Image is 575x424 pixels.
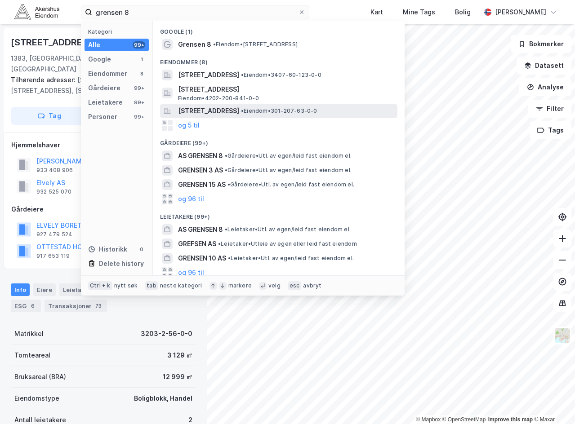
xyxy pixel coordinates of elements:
img: akershus-eiendom-logo.9091f326c980b4bce74ccdd9f866810c.svg [14,4,59,20]
span: Eiendom • 4202-200-841-0-0 [178,95,259,102]
span: • [241,107,244,114]
div: Kart [370,7,383,18]
button: og 96 til [178,194,204,204]
div: Personer [88,111,117,122]
button: Tag [11,107,88,125]
div: Gårdeiere (99+) [153,132,405,149]
span: [STREET_ADDRESS] [178,106,239,116]
span: • [228,255,231,261]
div: [STREET_ADDRESS], [STREET_ADDRESS], [STREET_ADDRESS] [11,75,189,96]
button: Filter [528,100,571,118]
span: Gårdeiere • Utl. av egen/leid fast eiendom el. [225,152,352,159]
input: Søk på adresse, matrikkel, gårdeiere, leietakere eller personer [92,5,298,19]
span: • [225,167,227,173]
div: Google (1) [153,21,405,37]
span: GREFSEN AS [178,238,216,249]
span: AS GRENSEN 8 [178,150,223,161]
div: 99+ [133,41,145,49]
div: 1 [138,56,145,63]
div: 99+ [133,99,145,106]
div: 99+ [133,113,145,120]
div: markere [228,282,252,289]
div: 917 653 119 [36,252,70,260]
div: 933 408 906 [36,167,73,174]
div: Kategori [88,28,149,35]
div: Transaksjoner [45,300,107,312]
div: Gårdeiere [88,83,120,93]
div: 99+ [133,84,145,92]
div: Bolig [455,7,471,18]
span: • [227,181,230,188]
div: [STREET_ADDRESS] [11,35,99,49]
div: velg [268,282,281,289]
span: Leietaker • Utl. av egen/leid fast eiendom el. [228,255,354,262]
div: Google [88,54,111,65]
a: Mapbox [416,416,441,423]
div: Matrikkel [14,328,44,339]
div: Info [11,283,30,296]
span: GRENSEN 15 AS [178,179,226,190]
div: Alle [88,40,100,50]
div: 0 [138,246,145,253]
span: • [225,226,227,233]
div: neste kategori [160,282,202,289]
div: Bruksareal (BRA) [14,371,66,382]
div: 932 525 070 [36,188,71,195]
div: Leietakere [59,283,109,296]
span: Eiendom • 3407-60-123-0-0 [241,71,321,79]
div: Boligblokk, Handel [134,393,192,404]
div: nytt søk [114,282,138,289]
span: Grensen 8 [178,39,211,50]
div: Mine Tags [403,7,435,18]
div: 6 [28,301,37,310]
div: tab [145,281,158,290]
span: • [241,71,244,78]
div: 927 479 524 [36,231,72,238]
div: Hjemmelshaver [11,140,196,150]
div: Eiendommer (8) [153,52,405,68]
span: Leietaker • Utleie av egen eller leid fast eiendom [218,240,357,247]
div: avbryt [303,282,321,289]
div: Eiendomstype [14,393,59,404]
span: Gårdeiere • Utl. av egen/leid fast eiendom el. [227,181,354,188]
button: og 96 til [178,267,204,278]
a: Improve this map [488,416,533,423]
span: Eiendom • [STREET_ADDRESS] [213,41,298,48]
img: Z [554,327,571,344]
div: Tomteareal [14,350,50,361]
span: GRENSEN 3 AS [178,165,223,176]
div: Eiere [33,283,56,296]
div: 12 999 ㎡ [163,371,192,382]
button: Analyse [519,78,571,96]
button: Bokmerker [511,35,571,53]
div: Leietakere [88,97,123,108]
button: og 5 til [178,120,200,131]
div: Historikk [88,244,127,255]
span: • [213,41,216,48]
div: Leietakere (99+) [153,206,405,222]
div: 3203-2-56-0-0 [141,328,192,339]
span: GRENSEN 10 AS [178,253,226,264]
span: Eiendom • 301-207-63-0-0 [241,107,317,115]
div: Kontrollprogram for chat [530,381,575,424]
div: 73 [94,301,103,310]
div: 3 129 ㎡ [167,350,192,361]
iframe: Chat Widget [530,381,575,424]
span: [STREET_ADDRESS] [178,70,239,80]
div: 8 [138,70,145,77]
div: 1383, [GEOGRAPHIC_DATA], [GEOGRAPHIC_DATA] [11,53,161,75]
div: esc [288,281,302,290]
span: • [225,152,227,159]
button: Datasett [517,57,571,75]
span: Gårdeiere • Utl. av egen/leid fast eiendom el. [225,167,352,174]
span: Leietaker • Utl. av egen/leid fast eiendom el. [225,226,351,233]
div: Eiendommer [88,68,127,79]
div: [PERSON_NAME] [495,7,546,18]
span: [STREET_ADDRESS] [178,84,394,95]
div: Delete history [99,258,144,269]
div: Ctrl + k [88,281,112,290]
span: AS GRENSEN 8 [178,224,223,235]
button: Tags [530,121,571,139]
a: OpenStreetMap [442,416,486,423]
span: • [218,240,221,247]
